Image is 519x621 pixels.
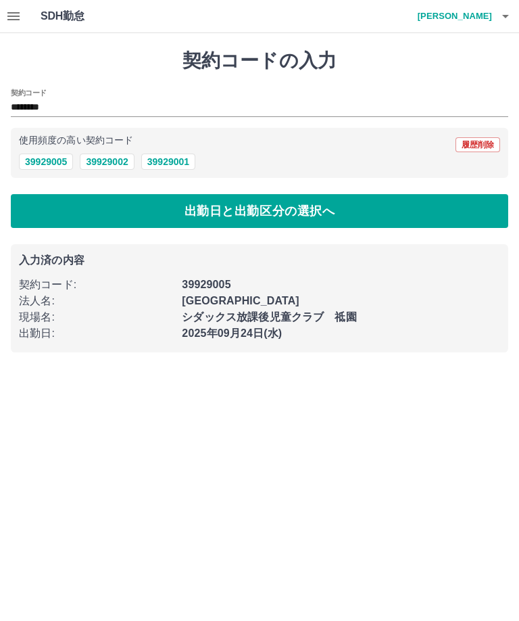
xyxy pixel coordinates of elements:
[19,325,174,342] p: 出勤日 :
[182,311,356,323] b: シダックス放課後児童クラブ 祗園
[19,136,133,145] p: 使用頻度の高い契約コード
[11,194,508,228] button: 出勤日と出勤区分の選択へ
[19,309,174,325] p: 現場名 :
[19,154,73,170] button: 39929005
[182,279,230,290] b: 39929005
[455,137,500,152] button: 履歴削除
[19,277,174,293] p: 契約コード :
[11,87,47,98] h2: 契約コード
[182,327,282,339] b: 2025年09月24日(水)
[19,293,174,309] p: 法人名 :
[11,49,508,72] h1: 契約コードの入力
[182,295,299,306] b: [GEOGRAPHIC_DATA]
[19,255,500,266] p: 入力済の内容
[141,154,195,170] button: 39929001
[80,154,134,170] button: 39929002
